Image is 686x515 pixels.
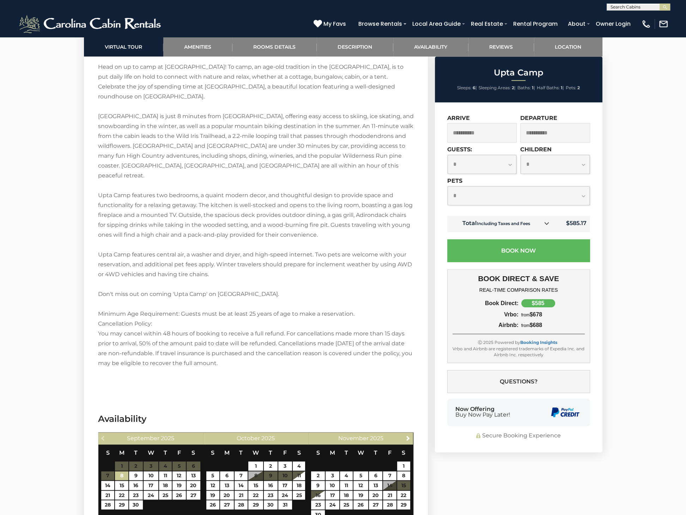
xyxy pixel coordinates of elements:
a: 27 [220,500,234,509]
a: 19 [206,491,219,500]
a: Description [317,37,393,56]
a: 14 [235,481,248,490]
a: 26 [172,491,186,500]
span: Saturday [192,449,195,456]
a: 3 [278,461,292,471]
a: 28 [235,500,248,509]
label: Pets [447,177,462,184]
a: 29 [248,500,263,509]
a: 23 [129,491,143,500]
a: 13 [187,471,200,480]
a: 7 [235,471,248,480]
a: 12 [353,481,368,490]
h4: REAL-TIME COMPARISON RATES [453,287,585,293]
span: Tuesday [239,449,243,456]
strong: 2 [512,85,514,90]
span: Sleeping Areas: [479,85,511,90]
a: 27 [369,500,383,509]
span: Tuesday [134,449,138,456]
span: Thursday [164,449,167,456]
a: 11 [159,471,172,480]
div: $688 [518,322,585,328]
span: Monday [330,449,335,456]
a: 20 [220,491,234,500]
a: 5 [206,471,219,480]
span: Sunday [211,449,214,456]
a: 26 [206,500,219,509]
a: Browse Rentals [355,18,406,30]
a: 13 [220,481,234,490]
a: 5 [353,471,368,480]
div: Now Offering [455,406,510,418]
span: Sleeps: [457,85,472,90]
span: Half Baths: [537,85,560,90]
a: 20 [369,491,383,500]
a: 10 [326,481,339,490]
li: | [537,83,564,92]
a: 12 [206,481,219,490]
a: 8 [115,471,128,480]
li: | [457,83,477,92]
img: mail-regular-white.png [658,19,668,29]
a: 3 [326,471,339,480]
label: Children [520,146,552,153]
a: 23 [264,491,278,500]
a: Booking Insights [520,340,557,345]
div: Welcome to Upta Camp! Head on up to camp at [GEOGRAPHIC_DATA]! To camp, an age-old tradition in t... [98,42,414,388]
a: 28 [383,500,396,509]
span: 2025 [370,435,383,442]
span: October [237,435,260,442]
a: 29 [397,500,410,509]
div: Ⓒ 2025 Powered by [453,339,585,345]
span: Saturday [297,449,301,456]
a: 22 [248,491,263,500]
a: 24 [144,491,158,500]
a: 17 [326,491,339,500]
a: 29 [115,500,128,509]
a: 26 [353,500,368,509]
a: 4 [293,461,305,471]
a: 21 [101,491,114,500]
a: 18 [293,481,305,490]
button: Questions? [447,370,590,393]
a: Rooms Details [232,37,317,56]
span: Friday [388,449,391,456]
a: Owner Login [592,18,634,30]
a: 9 [129,471,143,480]
strong: 1 [561,85,563,90]
span: Tuesday [345,449,348,456]
a: 8 [397,471,410,480]
a: 16 [129,481,143,490]
span: from [521,323,530,328]
a: Availability [393,37,468,56]
span: Saturday [402,449,405,456]
td: Total [447,216,555,232]
span: September [127,435,159,442]
a: 19 [172,481,186,490]
a: 16 [264,481,278,490]
span: Wednesday [148,449,154,456]
strong: 6 [473,85,475,90]
a: 6 [369,471,383,480]
a: 18 [340,491,353,500]
a: Real Estate [467,18,506,30]
a: 21 [383,491,396,500]
strong: 2 [577,85,580,90]
span: from [521,313,530,317]
a: 25 [293,491,305,500]
a: Virtual Tour [84,37,163,56]
span: Thursday [269,449,272,456]
strong: 1 [532,85,534,90]
a: 10 [144,471,158,480]
a: 19 [353,491,368,500]
a: 1 [248,461,263,471]
span: Next [405,435,411,441]
a: 9 [311,481,325,490]
a: 24 [278,491,292,500]
span: Monday [224,449,230,456]
a: 11 [340,481,353,490]
span: November [338,435,369,442]
span: Wednesday [253,449,259,456]
span: Thursday [374,449,377,456]
a: 27 [187,491,200,500]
